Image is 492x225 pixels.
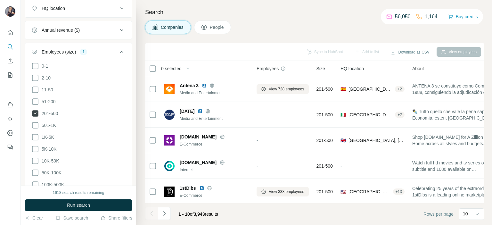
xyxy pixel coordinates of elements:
[190,212,194,217] span: of
[393,189,405,195] div: + 13
[145,8,484,17] h4: Search
[423,211,454,217] span: Rows per page
[39,181,64,188] span: 100K-500K
[202,83,207,88] img: LinkedIn logo
[340,163,342,169] span: -
[178,212,218,217] span: results
[39,122,56,129] span: 501-1K
[5,141,15,153] button: Feedback
[161,65,182,72] span: 0 selected
[386,47,434,57] button: Download as CSV
[395,86,405,92] div: + 2
[67,202,90,208] span: Run search
[39,158,59,164] span: 10K-50K
[257,187,309,196] button: View 338 employees
[425,13,438,21] p: 1,164
[164,110,175,120] img: Logo of Today
[412,65,424,72] span: About
[316,188,333,195] span: 201-500
[25,215,43,221] button: Clear
[25,1,132,16] button: HQ location
[194,212,205,217] span: 3,943
[316,65,325,72] span: Size
[39,146,57,152] span: 5K-10K
[164,161,175,171] img: Logo of cineb.net
[269,189,304,195] span: View 338 employees
[348,188,390,195] span: [GEOGRAPHIC_DATA], [US_STATE]
[5,69,15,81] button: My lists
[257,65,279,72] span: Employees
[42,5,65,12] div: HQ location
[178,212,190,217] span: 1 - 10
[39,75,51,81] span: 2-10
[180,82,199,89] span: Antena 3
[448,12,478,21] button: Buy credits
[348,137,405,144] span: [GEOGRAPHIC_DATA], [GEOGRAPHIC_DATA]
[340,112,346,118] span: 🇮🇹
[180,193,249,198] div: E-Commerce
[180,167,249,173] div: Internet
[5,113,15,125] button: Use Surfe API
[164,84,175,94] img: Logo of Antena 3
[348,112,392,118] span: [GEOGRAPHIC_DATA], Roma Capitale, [GEOGRAPHIC_DATA]
[340,86,346,92] span: 🇪🇸
[39,87,53,93] span: 11-50
[316,163,333,169] span: 201-500
[340,65,364,72] span: HQ location
[164,135,175,146] img: Logo of Wayfair.co.uk
[80,49,87,55] div: 1
[25,44,132,62] button: Employees (size)1
[180,116,249,121] div: Media and Entertainment
[53,190,104,196] div: 1618 search results remaining
[5,6,15,17] img: Avatar
[463,211,468,217] p: 10
[158,207,171,220] button: Navigate to next page
[199,186,204,191] img: LinkedIn logo
[348,86,392,92] span: [GEOGRAPHIC_DATA], [GEOGRAPHIC_DATA]|[GEOGRAPHIC_DATA]
[25,199,132,211] button: Run search
[340,137,346,144] span: 🇬🇧
[316,86,333,92] span: 201-500
[180,159,217,166] span: [DOMAIN_NAME]
[257,112,258,117] span: -
[42,49,76,55] div: Employees (size)
[395,13,411,21] p: 56,050
[180,134,217,140] span: [DOMAIN_NAME]
[164,187,175,197] img: Logo of 1stDibs
[180,108,194,114] span: [DATE]
[55,215,88,221] button: Save search
[25,22,132,38] button: Annual revenue ($)
[198,109,203,114] img: LinkedIn logo
[269,86,304,92] span: View 728 employees
[257,163,258,169] span: -
[180,185,196,191] span: 1stDibs
[39,63,48,69] span: 0-1
[5,41,15,53] button: Search
[39,98,56,105] span: 51-200
[5,99,15,111] button: Use Surfe on LinkedIn
[5,55,15,67] button: Enrich CSV
[316,112,333,118] span: 201-500
[161,24,184,30] span: Companies
[210,24,225,30] span: People
[180,90,249,96] div: Media and Entertainment
[257,138,258,143] span: -
[39,134,54,140] span: 1K-5K
[395,112,405,118] div: + 2
[180,141,249,147] div: E-Commerce
[5,127,15,139] button: Dashboard
[39,110,58,117] span: 201-500
[39,170,61,176] span: 50K-100K
[42,27,80,33] div: Annual revenue ($)
[316,137,333,144] span: 201-500
[257,84,309,94] button: View 728 employees
[5,27,15,38] button: Quick start
[340,188,346,195] span: 🇺🇸
[101,215,132,221] button: Share filters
